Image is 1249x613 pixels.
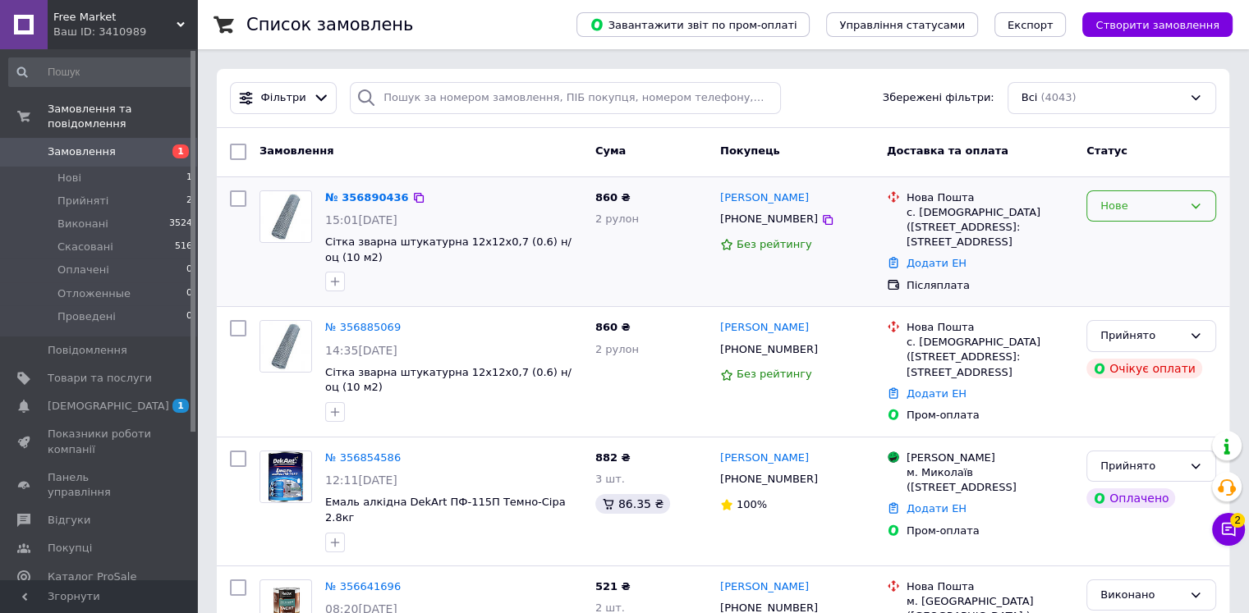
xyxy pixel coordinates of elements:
[907,502,967,515] a: Додати ЕН
[53,10,177,25] span: Free Market
[53,25,197,39] div: Ваш ID: 3410989
[169,217,192,231] span: 3524
[1100,198,1182,215] div: Нове
[907,408,1073,423] div: Пром-оплата
[260,451,311,502] img: Фото товару
[325,321,401,333] a: № 356885069
[595,213,639,225] span: 2 рулон
[1100,587,1182,604] div: Виконано
[907,278,1073,293] div: Післяплата
[48,427,152,456] span: Показники роботи компанії
[325,473,397,487] span: 12:11[DATE]
[48,371,152,386] span: Товари та послуги
[186,171,192,185] span: 1
[907,320,1073,335] div: Нова Пошта
[1086,144,1127,157] span: Статус
[595,343,639,355] span: 2 рулон
[350,82,781,114] input: Пошук за номером замовлення, ПІБ покупця, номером телефону, Email, номером накладної
[576,12,810,37] button: Завантажити звіт по пром-оплаті
[48,399,169,414] span: [DEMOGRAPHIC_DATA]
[259,190,312,243] a: Фото товару
[826,12,978,37] button: Управління статусами
[595,144,626,157] span: Cума
[186,286,192,301] span: 0
[325,496,566,524] span: Емаль алкідна DekArt ПФ-115П Темно-Сіра 2.8кг
[57,171,81,185] span: Нові
[57,240,113,254] span: Скасовані
[48,570,136,584] span: Каталог ProSale
[720,190,809,206] a: [PERSON_NAME]
[720,343,818,355] span: [PHONE_NUMBER]
[48,513,90,528] span: Відгуки
[907,579,1073,594] div: Нова Пошта
[595,473,625,485] span: 3 шт.
[186,263,192,277] span: 0
[907,465,1073,495] div: м. Миколаїв ([STREET_ADDRESS]
[246,15,413,34] h1: Список замовлень
[595,580,631,592] span: 521 ₴
[325,366,572,394] a: Сітка зварна штукатурна 12х12х0,7 (0.6) н/оц (10 м2)
[57,309,116,324] span: Проведені
[48,541,92,556] span: Покупці
[720,213,818,225] span: [PHONE_NUMBER]
[325,451,401,464] a: № 356854586
[57,263,109,277] span: Оплачені
[325,236,572,263] a: Сітка зварна штукатурна 12х12х0,7 (0.6) н/оц (10 м2)
[907,257,967,269] a: Додати ЕН
[595,494,670,514] div: 86.35 ₴
[57,217,108,231] span: Виконані
[595,191,631,204] span: 860 ₴
[887,144,1008,157] span: Доставка та оплата
[1100,458,1182,475] div: Прийнято
[259,451,312,503] a: Фото товару
[590,17,797,32] span: Завантажити звіт по пром-оплаті
[172,144,189,158] span: 1
[1086,488,1175,508] div: Оплачено
[994,12,1067,37] button: Експорт
[259,144,333,157] span: Замовлення
[1212,513,1245,546] button: Чат з покупцем2
[57,194,108,208] span: Прийняті
[175,240,192,254] span: 516
[260,321,311,372] img: Фото товару
[260,191,311,242] img: Фото товару
[839,19,965,31] span: Управління статусами
[48,144,116,159] span: Замовлення
[737,368,812,380] span: Без рейтингу
[1230,513,1245,528] span: 2
[1086,359,1202,378] div: Очікує оплати
[720,579,809,595] a: [PERSON_NAME]
[907,335,1073,380] div: с. [DEMOGRAPHIC_DATA] ([STREET_ADDRESS]: [STREET_ADDRESS]
[720,320,809,336] a: [PERSON_NAME]
[325,580,401,592] a: № 356641696
[1082,12,1233,37] button: Створити замовлення
[57,286,131,301] span: Отложенные
[261,90,306,106] span: Фільтри
[595,321,631,333] span: 860 ₴
[907,205,1073,250] div: с. [DEMOGRAPHIC_DATA] ([STREET_ADDRESS]: [STREET_ADDRESS]
[325,191,409,204] a: № 356890436
[907,451,1073,465] div: [PERSON_NAME]
[720,451,809,466] a: [PERSON_NAME]
[737,238,812,250] span: Без рейтингу
[1008,19,1054,31] span: Експорт
[720,473,818,485] span: [PHONE_NUMBER]
[325,213,397,226] span: 15:01[DATE]
[8,57,194,87] input: Пошук
[325,344,397,357] span: 14:35[DATE]
[1100,327,1182,345] div: Прийнято
[720,144,780,157] span: Покупець
[1022,90,1038,106] span: Всі
[1040,91,1076,103] span: (4043)
[1066,18,1233,30] a: Створити замовлення
[186,194,192,208] span: 2
[48,343,127,358] span: Повідомлення
[1095,19,1219,31] span: Створити замовлення
[48,102,197,131] span: Замовлення та повідомлення
[907,524,1073,538] div: Пром-оплата
[907,387,967,400] a: Додати ЕН
[186,309,192,324] span: 0
[48,470,152,500] span: Панель управління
